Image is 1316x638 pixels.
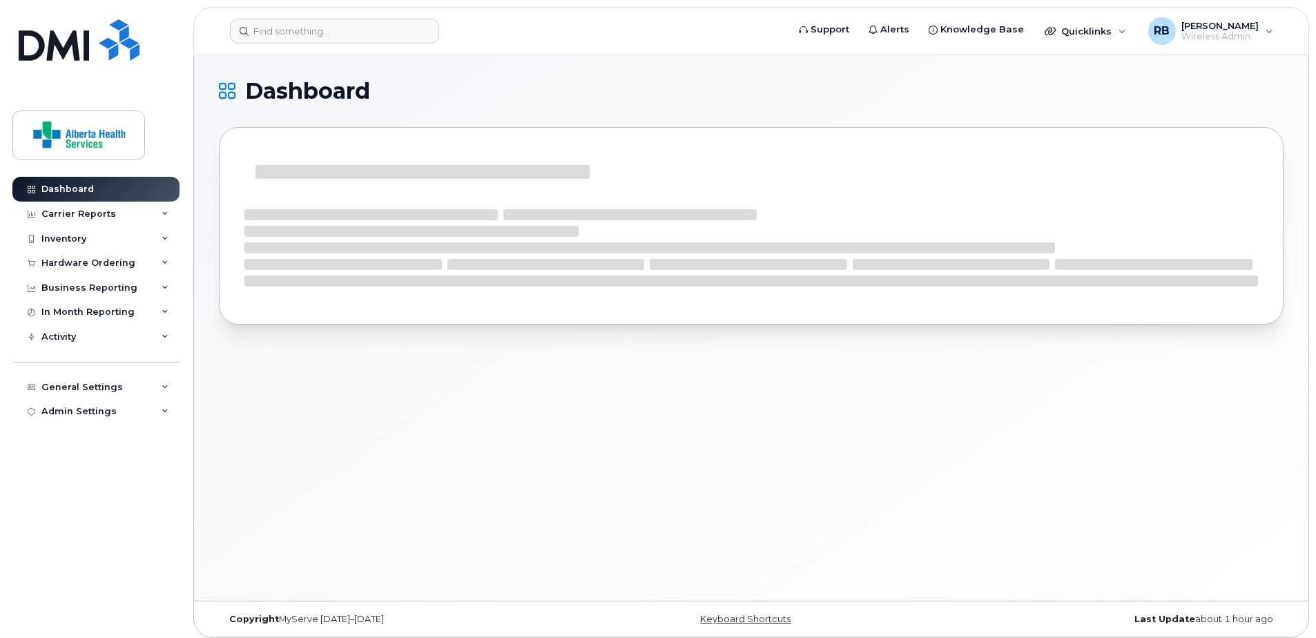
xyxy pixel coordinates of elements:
[1134,614,1195,624] strong: Last Update
[700,614,791,624] a: Keyboard Shortcuts
[929,614,1284,625] div: about 1 hour ago
[219,614,574,625] div: MyServe [DATE]–[DATE]
[229,614,279,624] strong: Copyright
[245,81,370,101] span: Dashboard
